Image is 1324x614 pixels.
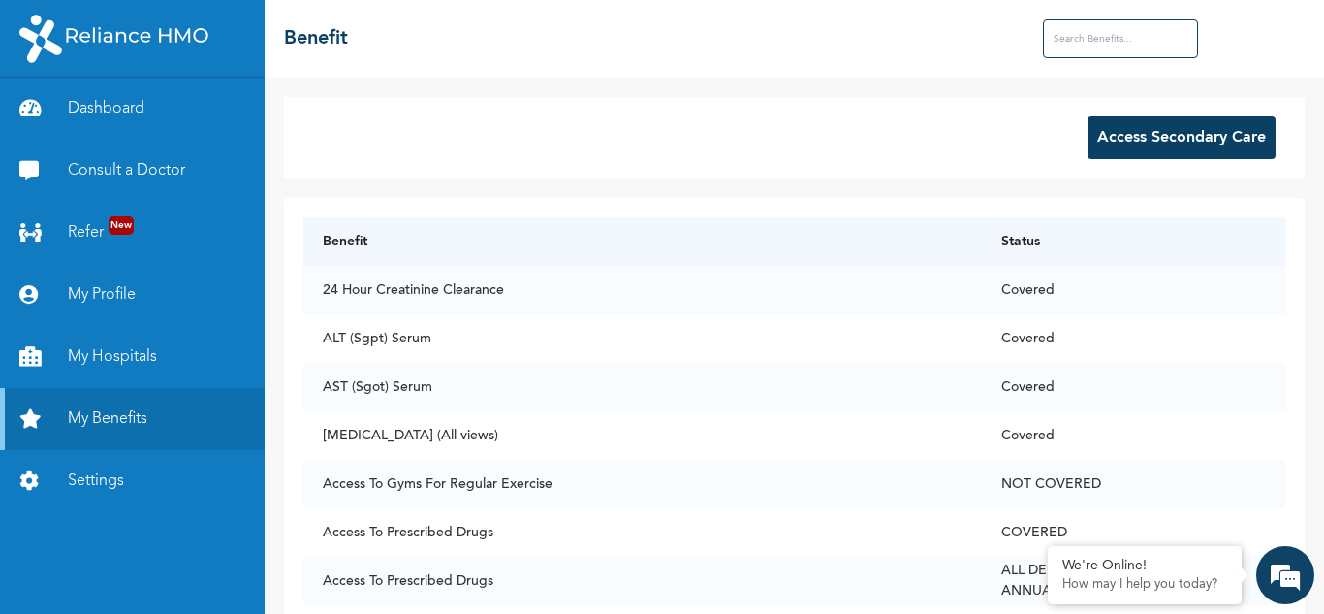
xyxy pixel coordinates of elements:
td: 24 Hour Creatinine Clearance [303,266,982,314]
td: ALL DENTAL CARE COVERED UP TO ANNUAL LIMIT OF 15,000 NAIRA [982,557,1285,605]
td: AST (Sgot) Serum [303,363,982,411]
h2: Benefit [284,24,348,53]
td: Covered [982,411,1285,460]
td: Access To Gyms For Regular Exercise [303,460,982,508]
span: New [109,216,134,235]
p: How may I help you today? [1062,577,1227,593]
input: Search Benefits... [1043,19,1198,58]
td: ALT (Sgpt) Serum [303,314,982,363]
th: Status [982,217,1285,266]
td: Access To Prescribed Drugs [303,557,982,605]
td: COVERED [982,508,1285,557]
button: Access Secondary Care [1088,116,1276,159]
td: [MEDICAL_DATA] (All views) [303,411,982,460]
td: Covered [982,314,1285,363]
td: Covered [982,363,1285,411]
th: Benefit [303,217,982,266]
img: RelianceHMO's Logo [19,15,208,63]
div: We're Online! [1062,558,1227,574]
td: Access To Prescribed Drugs [303,508,982,557]
td: NOT COVERED [982,460,1285,508]
td: Covered [982,266,1285,314]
